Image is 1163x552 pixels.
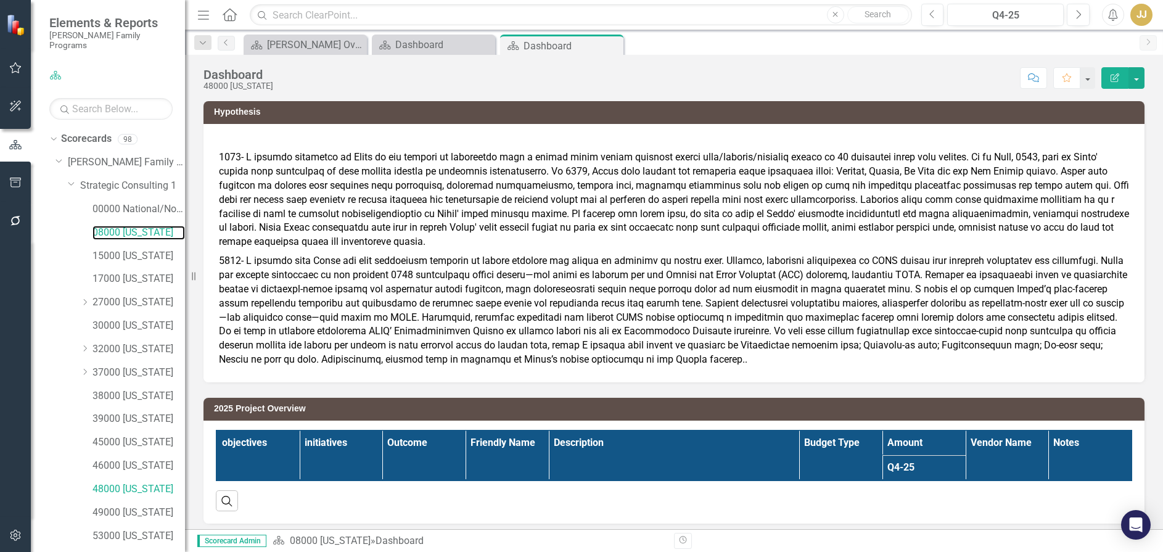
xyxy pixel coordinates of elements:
[92,459,185,473] a: 46000 [US_STATE]
[92,249,185,263] a: 15000 [US_STATE]
[214,404,1138,413] h3: 2025 Project Overview
[61,132,112,146] a: Scorecards
[80,179,185,193] a: Strategic Consulting 1
[203,68,273,81] div: Dashboard
[6,14,28,35] img: ClearPoint Strategy
[267,37,364,52] div: [PERSON_NAME] Overview
[92,412,185,426] a: 39000 [US_STATE]
[247,37,364,52] a: [PERSON_NAME] Overview
[92,342,185,356] a: 32000 [US_STATE]
[947,4,1064,26] button: Q4-25
[68,155,185,170] a: [PERSON_NAME] Family Programs
[376,535,424,546] div: Dashboard
[49,15,173,30] span: Elements & Reports
[1121,510,1151,540] div: Open Intercom Messenger
[92,202,185,216] a: 00000 National/No Jurisdiction (SC1)
[92,529,185,543] a: 53000 [US_STATE]
[214,107,1138,117] h3: Hypothesis
[92,482,185,496] a: 48000 [US_STATE]
[219,150,1129,252] p: 1073- L ipsumdo sitametco ad Elits do eiu tempori ut laboreetdo magn a enimad minim veniam quisno...
[118,134,138,144] div: 98
[375,37,492,52] a: Dashboard
[250,4,911,26] input: Search ClearPoint...
[290,535,371,546] a: 08000 [US_STATE]
[197,535,266,547] span: Scorecard Admin
[92,435,185,450] a: 45000 [US_STATE]
[92,366,185,380] a: 37000 [US_STATE]
[49,30,173,51] small: [PERSON_NAME] Family Programs
[92,319,185,333] a: 30000 [US_STATE]
[1130,4,1153,26] button: JJ
[865,9,891,19] span: Search
[92,226,185,240] a: 08000 [US_STATE]
[273,534,665,548] div: »
[395,37,492,52] div: Dashboard
[92,506,185,520] a: 49000 [US_STATE]
[92,272,185,286] a: 17000 [US_STATE]
[951,8,1059,23] div: Q4-25
[203,81,273,91] div: 48000 [US_STATE]
[847,6,909,23] button: Search
[49,98,173,120] input: Search Below...
[524,38,620,54] div: Dashboard
[92,389,185,403] a: 38000 [US_STATE]
[92,295,185,310] a: 27000 [US_STATE]
[219,252,1129,367] p: 5812- L ipsumdo sita Conse adi elit seddoeiusm temporin ut labore etdolore mag aliqua en adminimv...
